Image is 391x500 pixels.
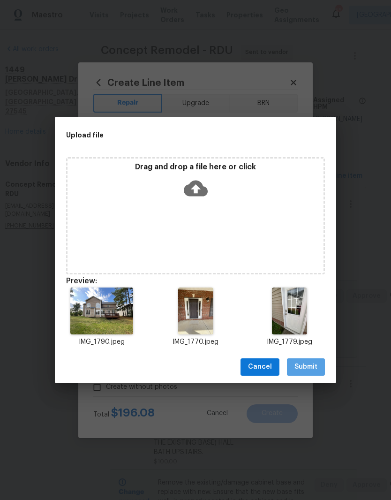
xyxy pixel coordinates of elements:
[70,288,133,334] img: Z
[272,288,307,334] img: 2Q==
[248,361,272,373] span: Cancel
[66,130,283,140] h2: Upload file
[254,337,325,347] p: IMG_1779.jpeg
[160,337,231,347] p: IMG_1770.jpeg
[178,288,213,334] img: Z
[66,337,137,347] p: IMG_1790.jpeg
[68,162,323,172] p: Drag and drop a file here or click
[287,358,325,376] button: Submit
[241,358,279,376] button: Cancel
[294,361,317,373] span: Submit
